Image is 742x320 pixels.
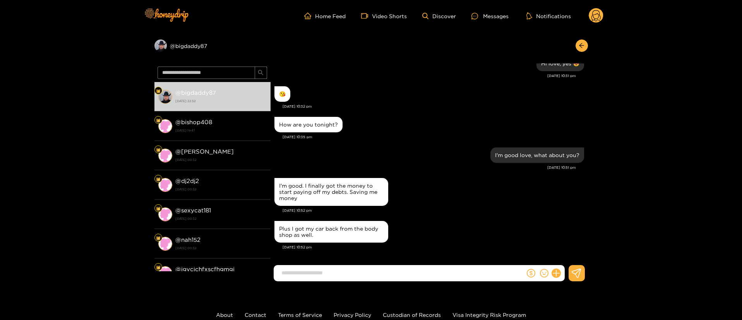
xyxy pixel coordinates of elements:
[452,312,526,318] a: Visa Integrity Risk Program
[274,221,388,243] div: Aug. 14, 10:52 pm
[158,149,172,163] img: conversation
[274,73,576,79] div: [DATE] 10:31 pm
[540,269,548,277] span: smile
[156,147,161,152] img: Fan Level
[158,119,172,133] img: conversation
[175,148,234,155] strong: @ [PERSON_NAME]
[175,245,267,252] strong: [DATE] 00:52
[245,312,266,318] a: Contact
[258,70,264,76] span: search
[216,312,233,318] a: About
[490,147,584,163] div: Aug. 14, 10:51 pm
[383,312,441,318] a: Custodian of Records
[175,236,200,243] strong: @ nah152
[471,12,509,21] div: Messages
[283,104,584,109] div: [DATE] 10:32 pm
[175,178,199,184] strong: @ dj2dj2
[158,178,172,192] img: conversation
[527,269,535,277] span: dollar
[175,215,267,222] strong: [DATE] 00:52
[279,226,384,238] div: Plus I got my car back from the body shop as well.
[279,121,338,128] div: How are you tonight?
[279,91,286,97] div: 😘
[361,12,407,19] a: Video Shorts
[158,237,172,251] img: conversation
[579,43,584,49] span: arrow-left
[175,119,212,125] strong: @ bishop408
[156,118,161,123] img: Fan Level
[175,186,267,193] strong: [DATE] 00:52
[274,178,388,206] div: Aug. 14, 10:52 pm
[361,12,372,19] span: video-camera
[175,266,235,272] strong: @ jgvcjchfxscfhgmgj
[175,98,267,104] strong: [DATE] 22:52
[283,208,584,213] div: [DATE] 10:52 pm
[279,183,384,201] div: I'm good. I finally got the money to start paying off my debts. Saving me money
[274,117,343,132] div: Aug. 14, 10:35 pm
[158,90,172,104] img: conversation
[274,86,290,102] div: Aug. 14, 10:32 pm
[156,236,161,240] img: Fan Level
[175,156,267,163] strong: [DATE] 00:52
[278,312,322,318] a: Terms of Service
[283,245,584,250] div: [DATE] 10:52 pm
[154,39,271,52] div: @bigdaddy87
[156,89,161,93] img: Fan Level
[524,12,573,20] button: Notifications
[304,12,346,19] a: Home Feed
[525,267,537,279] button: dollar
[283,134,584,140] div: [DATE] 10:35 pm
[175,127,267,134] strong: [DATE] 19:47
[304,12,315,19] span: home
[576,39,588,52] button: arrow-left
[536,56,584,71] div: Aug. 14, 10:31 pm
[156,265,161,270] img: Fan Level
[422,13,456,19] a: Discover
[158,207,172,221] img: conversation
[156,206,161,211] img: Fan Level
[158,266,172,280] img: conversation
[495,152,579,158] div: I'm good love, what about you?
[334,312,371,318] a: Privacy Policy
[255,67,267,79] button: search
[175,207,211,214] strong: @ sexycat181
[156,177,161,181] img: Fan Level
[175,89,216,96] strong: @ bigdaddy87
[274,165,576,170] div: [DATE] 10:51 pm
[541,60,579,67] div: Hi love, yes 😻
